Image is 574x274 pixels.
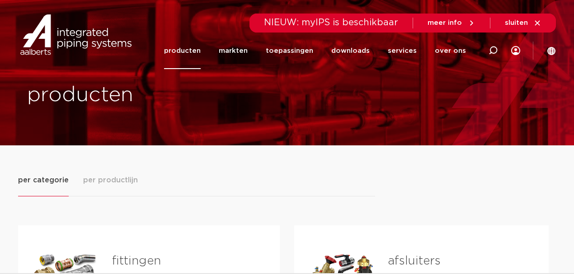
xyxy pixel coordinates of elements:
[266,33,313,69] a: toepassingen
[505,19,528,26] span: sluiten
[164,33,466,69] nav: Menu
[428,19,475,27] a: meer info
[164,33,201,69] a: producten
[219,33,248,69] a: markten
[264,18,398,27] span: NIEUW: myIPS is beschikbaar
[511,33,520,69] div: my IPS
[112,255,161,267] a: fittingen
[27,81,282,110] h1: producten
[428,19,462,26] span: meer info
[505,19,541,27] a: sluiten
[435,33,466,69] a: over ons
[331,33,370,69] a: downloads
[18,175,69,186] span: per categorie
[388,33,417,69] a: services
[388,255,441,267] a: afsluiters
[83,175,138,186] span: per productlijn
